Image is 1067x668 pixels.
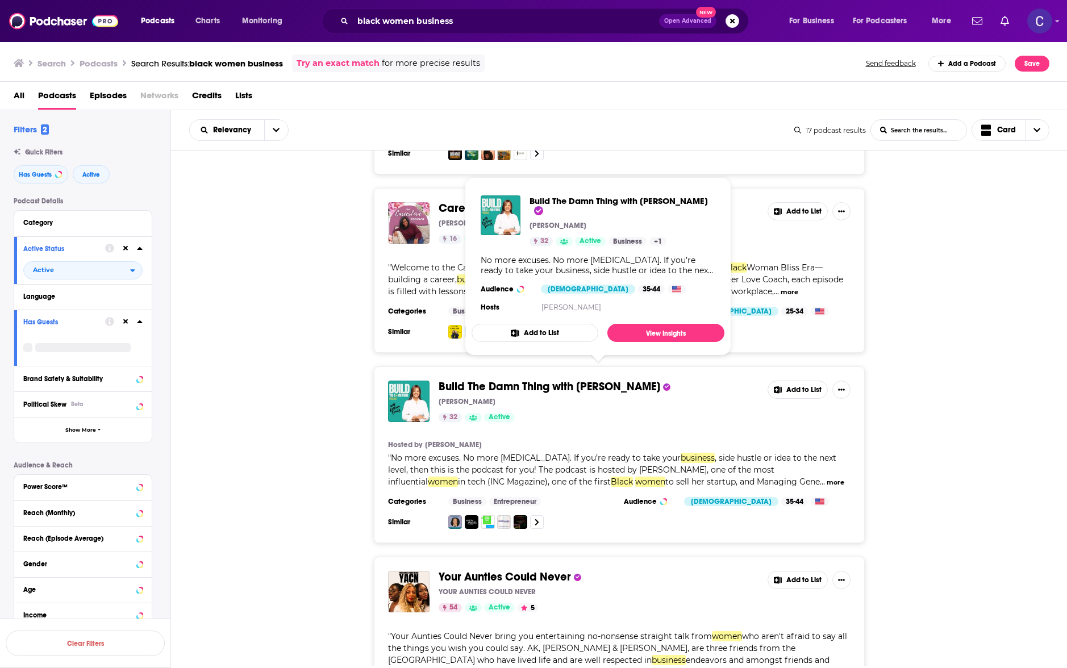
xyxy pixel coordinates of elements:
[845,12,924,30] button: open menu
[439,202,503,215] a: Career Love
[481,515,495,529] img: Young GROWN Folk Discussions
[530,237,553,246] a: 32
[65,427,96,433] span: Show More
[23,608,143,622] button: Income
[31,66,40,75] img: tab_domain_overview_orange.svg
[575,237,606,246] a: Active
[80,58,118,69] h3: Podcasts
[23,289,143,303] button: Language
[388,497,439,506] h3: Categories
[14,86,24,110] span: All
[862,59,919,68] button: Send feedback
[449,233,457,245] span: 16
[465,147,478,160] img: Particles of Thought
[23,293,135,300] div: Language
[23,245,98,253] div: Active Status
[928,56,1006,72] a: Add a Podcast
[297,57,380,70] a: Try an exact match
[235,86,252,110] a: Lists
[332,8,760,34] div: Search podcasts, credits, & more...
[33,267,54,273] span: Active
[388,453,836,487] span: "
[23,219,135,227] div: Category
[388,149,439,158] h3: Similar
[439,571,571,583] a: Your Aunties Could Never
[23,371,143,385] button: Brand Safety & Suitability
[489,412,510,423] span: Active
[90,86,127,110] span: Episodes
[23,479,143,494] button: Power Score™
[448,325,462,339] img: All Ears English Podcast
[853,13,907,29] span: For Podcasters
[73,165,110,183] button: Active
[484,603,515,612] a: Active
[781,497,808,506] div: 35-44
[388,571,430,612] img: Your Aunties Could Never
[497,147,511,160] img: Grief as Grace: Audio Archive
[23,318,98,326] div: Has Guests
[514,515,527,529] img: Pan Africans Now Podcast
[14,461,152,469] p: Audience & Reach
[38,86,76,110] a: Podcasts
[514,147,527,160] img: Keith Hill Ministries
[23,261,143,279] button: open menu
[664,18,711,24] span: Open Advanced
[14,165,68,183] button: Has Guests
[827,478,844,487] button: more
[489,497,541,506] a: Entrepreneur
[23,557,143,571] button: Gender
[449,412,457,423] span: 32
[530,221,586,230] p: [PERSON_NAME]
[638,285,665,294] div: 35-44
[684,307,778,316] div: [DEMOGRAPHIC_DATA]
[439,397,495,406] p: [PERSON_NAME]
[659,14,716,28] button: Open AdvancedNew
[382,57,480,70] span: for more precise results
[388,381,430,422] img: Build The Damn Thing with Kathryn Finney
[481,285,532,294] h3: Audience
[388,631,847,665] span: who aren't afraid to say all the things you wish you could say. AK, [PERSON_NAME] & [PERSON_NAME]...
[23,509,133,517] div: Reach (Monthly)
[768,202,828,220] button: Add to List
[652,655,686,665] span: business
[665,477,820,487] span: to sell her startup, and Managing Gene
[18,18,27,27] img: logo_orange.svg
[457,274,491,285] span: business
[1027,9,1052,34] img: User Profile
[189,119,289,141] h2: Choose List sort
[712,631,742,641] span: women
[18,30,27,39] img: website_grey.svg
[789,13,834,29] span: For Business
[388,202,430,244] a: Career Love
[972,119,1050,141] button: Choose View
[391,262,724,273] span: Welcome to the Career Love Podcast, Sis! This is your space to boldly step into your
[242,13,282,29] span: Monitoring
[481,195,520,235] img: Build The Damn Thing with Kathryn Finney
[23,506,143,520] button: Reach (Monthly)
[32,18,56,27] div: v 4.0.25
[465,515,478,529] img: Deeper Than Motivation With Jovan Glasgow
[30,30,125,39] div: Domain: [DOMAIN_NAME]
[624,497,675,506] h3: Audience
[449,602,457,613] span: 54
[23,396,143,411] button: Political SkewBeta
[37,58,66,69] h3: Search
[113,66,122,75] img: tab_keywords_by_traffic_grey.svg
[448,147,462,160] img: Brand Currency
[635,477,665,487] span: women
[472,324,598,342] button: Add to List
[388,517,439,527] h3: Similar
[264,120,288,140] button: open menu
[213,126,255,134] span: Relevancy
[23,215,143,229] button: Category
[832,202,851,220] button: Show More Button
[9,10,118,32] a: Podchaser - Follow, Share and Rate Podcasts
[388,327,439,336] h3: Similar
[234,12,297,30] button: open menu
